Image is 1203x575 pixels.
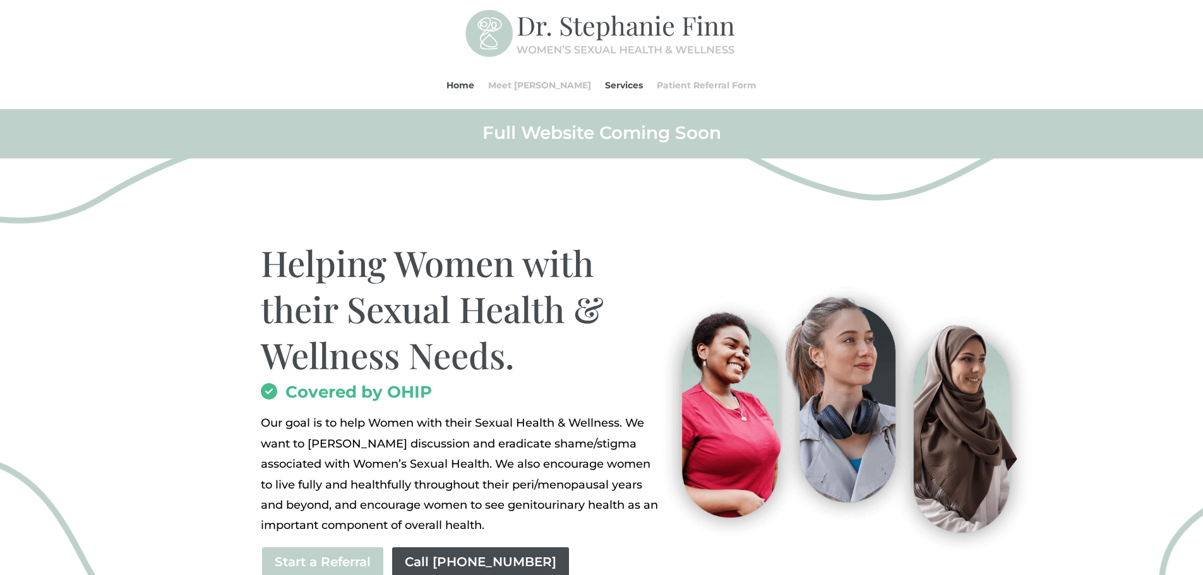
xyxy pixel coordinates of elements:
[605,61,643,109] a: Services
[261,121,943,150] h2: Full Website Coming Soon
[261,413,662,535] div: Page 1
[488,61,591,109] a: Meet [PERSON_NAME]
[261,240,662,384] h1: Helping Women with their Sexual Health & Wellness Needs.
[261,384,662,406] h2: Covered by OHIP
[647,279,1038,550] img: Visit-Pleasure-MD-Ontario-Women-Sexual-Health-and-Wellness
[446,61,474,109] a: Home
[261,413,662,535] p: Our goal is to help Women with their Sexual Health & Wellness. We want to [PERSON_NAME] discussio...
[657,61,757,109] a: Patient Referral Form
